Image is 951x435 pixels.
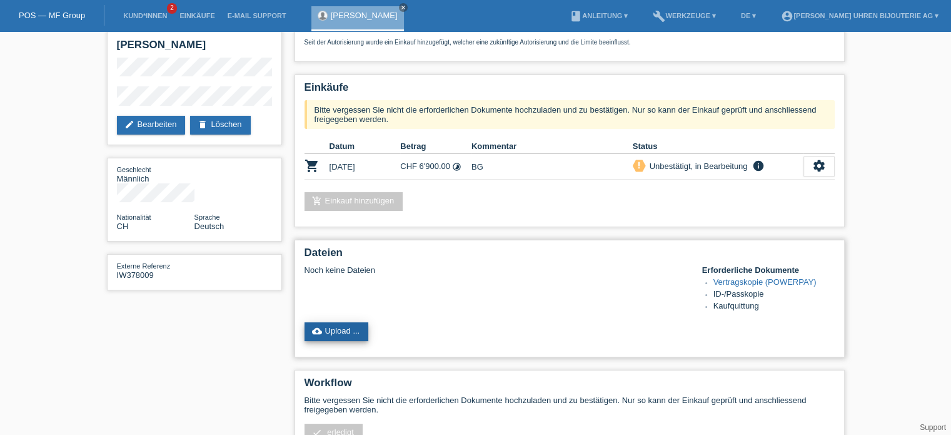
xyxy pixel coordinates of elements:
[19,11,85,20] a: POS — MF Group
[812,159,826,173] i: settings
[330,139,401,154] th: Datum
[304,377,835,396] h2: Workflow
[304,322,369,341] a: cloud_uploadUpload ...
[304,396,835,414] p: Bitte vergessen Sie nicht die erforderlichen Dokumente hochzuladen und zu bestätigen. Nur so kann...
[198,120,208,130] i: delete
[781,10,793,23] i: account_circle
[117,222,129,231] span: Schweiz
[117,213,151,221] span: Nationalität
[304,192,403,211] a: add_shopping_cartEinkauf hinzufügen
[713,277,817,287] a: Vertragskopie (POWERPAY)
[570,10,582,23] i: book
[190,116,250,135] a: deleteLöschen
[124,120,134,130] i: edit
[117,116,186,135] a: editBearbeiten
[330,154,401,180] td: [DATE]
[563,12,634,19] a: bookAnleitung ▾
[735,12,762,19] a: DE ▾
[400,139,471,154] th: Betrag
[117,12,173,19] a: Kund*innen
[646,160,748,173] div: Unbestätigt, in Bearbeitung
[400,154,471,180] td: CHF 6'900.00
[633,139,803,154] th: Status
[304,158,320,173] i: POSP00026715
[702,265,835,275] h4: Erforderliche Dokumente
[304,81,835,100] h2: Einkäufe
[173,12,221,19] a: Einkäufe
[194,222,224,231] span: Deutsch
[117,262,171,270] span: Externe Referenz
[304,100,835,129] div: Bitte vergessen Sie nicht die erforderlichen Dokumente hochzuladen und zu bestätigen. Nur so kann...
[117,39,272,58] h2: [PERSON_NAME]
[920,423,946,432] a: Support
[400,4,406,11] i: close
[117,165,194,183] div: Männlich
[304,247,835,265] h2: Dateien
[399,3,408,12] a: close
[221,12,293,19] a: E-Mail Support
[452,162,461,171] i: 24 Raten
[331,11,398,20] a: [PERSON_NAME]
[713,289,835,301] li: ID-/Passkopie
[167,3,177,14] span: 2
[647,12,722,19] a: buildWerkzeuge ▾
[304,265,687,275] div: Noch keine Dateien
[775,12,945,19] a: account_circle[PERSON_NAME] Uhren Bijouterie AG ▾
[635,161,643,170] i: priority_high
[312,326,322,336] i: cloud_upload
[471,139,633,154] th: Kommentar
[304,39,835,46] p: Seit der Autorisierung wurde ein Einkauf hinzugefügt, welcher eine zukünftige Autorisierung und d...
[653,10,665,23] i: build
[471,154,633,180] td: BG
[713,301,835,313] li: Kaufquittung
[312,196,322,206] i: add_shopping_cart
[117,261,194,280] div: IW378009
[117,166,151,173] span: Geschlecht
[750,160,765,172] i: info
[194,213,220,221] span: Sprache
